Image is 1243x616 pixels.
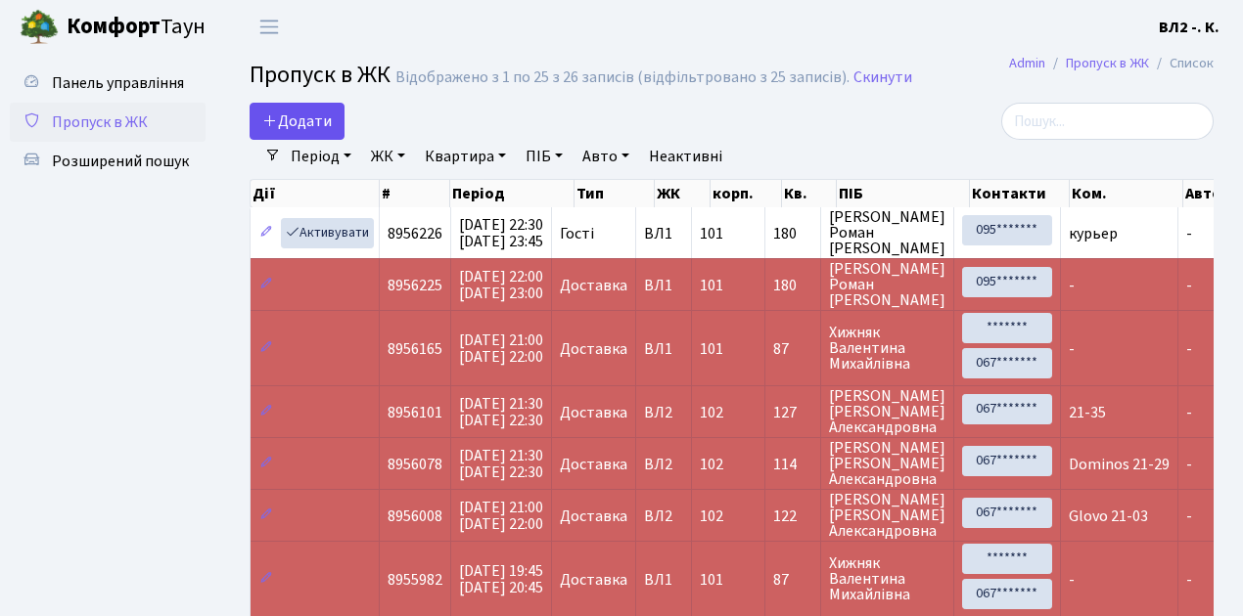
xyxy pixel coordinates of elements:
[644,341,683,357] span: ВЛ1
[575,180,655,207] th: Тип
[644,405,683,420] span: ВЛ2
[459,445,543,483] span: [DATE] 21:30 [DATE] 22:30
[1069,275,1075,296] span: -
[773,457,812,472] span: 114
[700,402,723,423] span: 102
[700,454,723,475] span: 102
[829,209,945,256] span: [PERSON_NAME] Роман [PERSON_NAME]
[560,278,627,293] span: Доставка
[388,275,442,296] span: 8956225
[1009,53,1045,73] a: Admin
[829,555,945,602] span: Хижняк Валентина Михайлівна
[1186,223,1192,244] span: -
[700,338,723,360] span: 101
[1186,569,1192,591] span: -
[829,440,945,487] span: [PERSON_NAME] [PERSON_NAME] Александровна
[773,226,812,242] span: 180
[829,325,945,372] span: Хижняк Валентина Михайлівна
[1149,53,1214,74] li: Список
[700,569,723,591] span: 101
[388,569,442,591] span: 8955982
[1001,103,1214,140] input: Пошук...
[829,261,945,308] span: [PERSON_NAME] Роман [PERSON_NAME]
[388,338,442,360] span: 8956165
[773,341,812,357] span: 87
[700,506,723,527] span: 102
[644,226,683,242] span: ВЛ1
[459,330,543,368] span: [DATE] 21:00 [DATE] 22:00
[560,457,627,472] span: Доставка
[10,64,206,103] a: Панель управління
[1069,402,1106,423] span: 21-35
[641,140,730,173] a: Неактивні
[518,140,571,173] a: ПІБ
[1186,275,1192,296] span: -
[560,508,627,524] span: Доставка
[560,341,627,357] span: Доставка
[970,180,1070,207] th: Контакти
[1066,53,1149,73] a: Пропуск в ЖК
[67,11,206,44] span: Таун
[1070,180,1183,207] th: Ком.
[1186,338,1192,360] span: -
[1186,506,1192,527] span: -
[655,180,711,207] th: ЖК
[10,103,206,142] a: Пропуск в ЖК
[644,572,683,588] span: ВЛ1
[773,278,812,293] span: 180
[459,266,543,304] span: [DATE] 22:00 [DATE] 23:00
[262,110,332,132] span: Додати
[644,457,683,472] span: ВЛ2
[644,508,683,524] span: ВЛ2
[829,492,945,539] span: [PERSON_NAME] [PERSON_NAME] Александровна
[1159,17,1220,38] b: ВЛ2 -. К.
[700,275,723,296] span: 101
[644,278,683,293] span: ВЛ1
[773,508,812,524] span: 122
[52,151,189,172] span: Розширений пошук
[1069,338,1075,360] span: -
[52,111,148,133] span: Пропуск в ЖК
[560,405,627,420] span: Доставка
[250,103,345,140] a: Додати
[245,11,294,43] button: Переключити навігацію
[1069,569,1075,591] span: -
[388,454,442,475] span: 8956078
[459,497,543,535] span: [DATE] 21:00 [DATE] 22:00
[837,180,969,207] th: ПІБ
[417,140,514,173] a: Квартира
[20,8,59,47] img: logo.png
[459,214,543,252] span: [DATE] 22:30 [DATE] 23:45
[388,402,442,423] span: 8956101
[1069,223,1118,244] span: курьер
[1159,16,1220,39] a: ВЛ2 -. К.
[250,58,391,92] span: Пропуск в ЖК
[980,43,1243,84] nav: breadcrumb
[773,572,812,588] span: 87
[363,140,413,173] a: ЖК
[395,68,850,87] div: Відображено з 1 по 25 з 26 записів (відфільтровано з 25 записів).
[560,572,627,588] span: Доставка
[711,180,782,207] th: корп.
[388,506,442,527] span: 8956008
[251,180,380,207] th: Дії
[459,560,543,598] span: [DATE] 19:45 [DATE] 20:45
[853,68,912,87] a: Скинути
[281,218,374,248] a: Активувати
[1069,454,1170,475] span: Dominos 21-29
[773,405,812,420] span: 127
[782,180,837,207] th: Кв.
[380,180,450,207] th: #
[450,180,575,207] th: Період
[283,140,359,173] a: Період
[560,226,594,242] span: Гості
[1186,454,1192,475] span: -
[52,72,184,94] span: Панель управління
[829,388,945,435] span: [PERSON_NAME] [PERSON_NAME] Александровна
[10,142,206,181] a: Розширений пошук
[459,393,543,431] span: [DATE] 21:30 [DATE] 22:30
[1186,402,1192,423] span: -
[67,11,161,42] b: Комфорт
[575,140,637,173] a: Авто
[700,223,723,244] span: 101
